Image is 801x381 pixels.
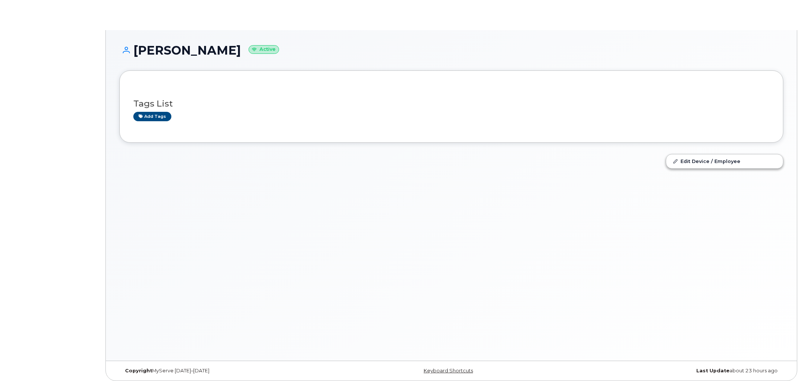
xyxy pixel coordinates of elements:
[249,45,279,54] small: Active
[119,44,783,57] h1: [PERSON_NAME]
[424,368,473,373] a: Keyboard Shortcuts
[562,368,783,374] div: about 23 hours ago
[133,99,769,108] h3: Tags List
[133,112,171,121] a: Add tags
[696,368,729,373] strong: Last Update
[125,368,152,373] strong: Copyright
[119,368,341,374] div: MyServe [DATE]–[DATE]
[666,154,783,168] a: Edit Device / Employee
